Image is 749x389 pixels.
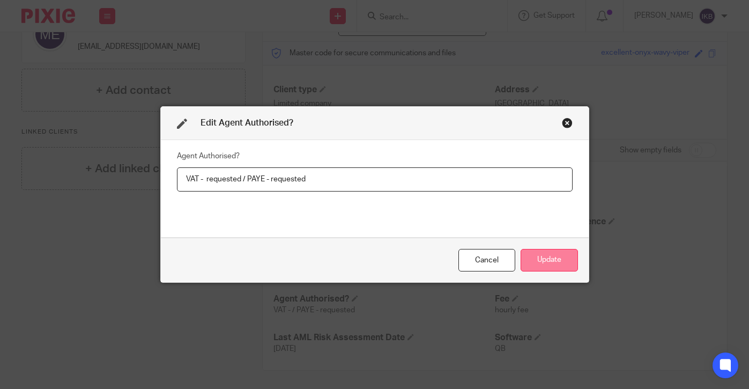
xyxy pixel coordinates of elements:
button: Update [521,249,578,272]
div: Close this dialog window [562,118,573,128]
input: Agent Authorised? [177,167,573,192]
span: Edit Agent Authorised? [201,119,293,127]
label: Agent Authorised? [177,151,240,162]
div: Close this dialog window [458,249,515,272]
